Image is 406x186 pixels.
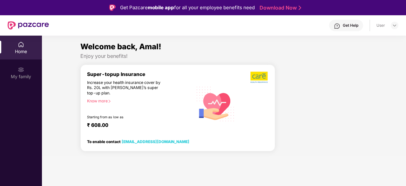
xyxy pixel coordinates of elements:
img: Stroke [299,4,301,11]
div: Get Pazcare for all your employee benefits need [120,4,255,11]
div: Super-topup Insurance [87,71,193,77]
div: Get Help [343,23,358,28]
img: svg+xml;base64,PHN2ZyBpZD0iSGVscC0zMngzMiIgeG1sbnM9Imh0dHA6Ly93d3cudzMub3JnLzIwMDAvc3ZnIiB3aWR0aD... [334,23,340,29]
a: Download Now [260,4,299,11]
img: svg+xml;base64,PHN2ZyBpZD0iRHJvcGRvd24tMzJ4MzIiIHhtbG5zPSJodHRwOi8vd3d3LnczLm9yZy8yMDAwL3N2ZyIgd2... [392,23,397,28]
a: [EMAIL_ADDRESS][DOMAIN_NAME] [122,139,189,144]
div: User [376,23,385,28]
strong: mobile app [148,4,174,10]
img: svg+xml;base64,PHN2ZyBpZD0iSG9tZSIgeG1sbnM9Imh0dHA6Ly93d3cudzMub3JnLzIwMDAvc3ZnIiB3aWR0aD0iMjAiIG... [18,41,24,48]
div: Increase your health insurance cover by Rs. 20L with [PERSON_NAME]’s super top-up plan. [87,80,166,96]
span: Welcome back, Amal! [80,42,161,51]
span: right [108,100,111,103]
img: New Pazcare Logo [8,21,49,30]
div: Know more [87,99,189,103]
img: Logo [109,4,116,11]
div: To enable contact [87,139,189,144]
div: Enjoy your benefits! [80,53,368,59]
div: Starting from as low as [87,115,166,120]
img: svg+xml;base64,PHN2ZyB4bWxucz0iaHR0cDovL3d3dy53My5vcmcvMjAwMC9zdmciIHhtbG5zOnhsaW5rPSJodHRwOi8vd3... [193,80,238,127]
img: b5dec4f62d2307b9de63beb79f102df3.png [250,71,268,83]
img: svg+xml;base64,PHN2ZyB3aWR0aD0iMjAiIGhlaWdodD0iMjAiIHZpZXdCb3g9IjAgMCAyMCAyMCIgZmlsbD0ibm9uZSIgeG... [18,66,24,73]
div: ₹ 608.00 [87,122,186,130]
